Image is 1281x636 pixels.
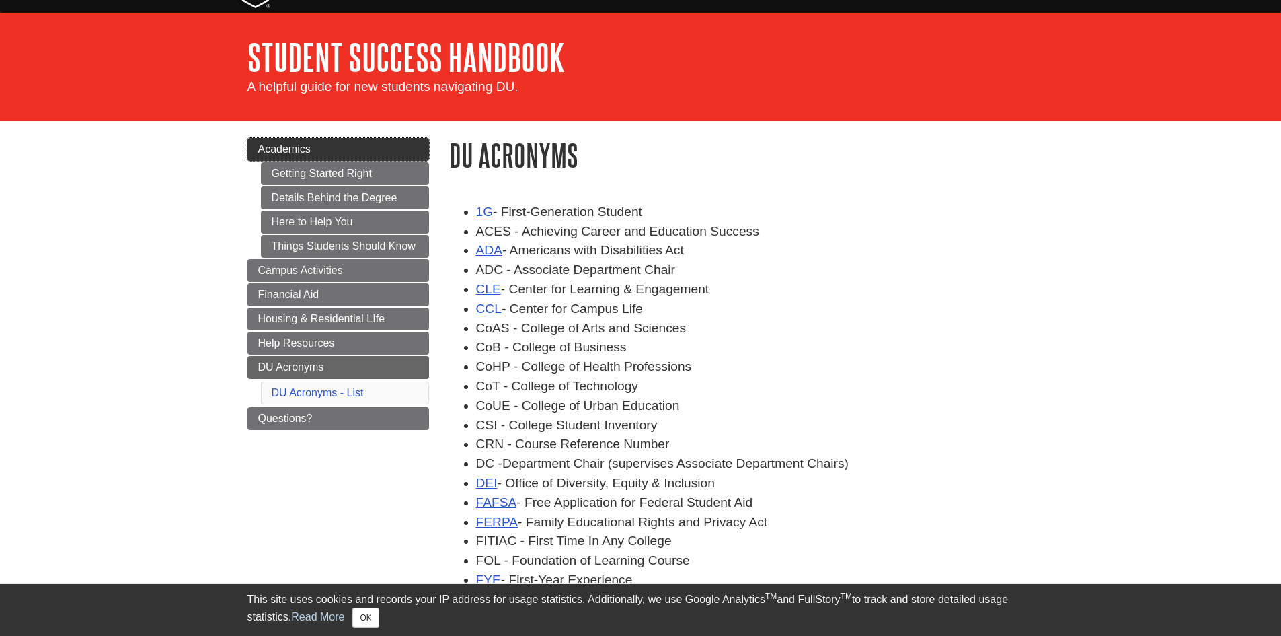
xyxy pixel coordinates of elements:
span: Housing & Residential LIfe [258,313,385,324]
a: Questions? [247,407,429,430]
h1: DU Acronyms [449,138,1034,172]
a: 1G [476,205,494,219]
li: CSI - College Student Inventory [476,416,1034,435]
a: Financial Aid [247,283,429,306]
li: ACES - Achieving Career and Education Success [476,222,1034,242]
a: Things Students Should Know [261,235,429,258]
a: FYE [476,573,501,587]
a: CCL [476,302,502,316]
a: FERPA [476,515,518,529]
li: CoUE - College of Urban Education [476,396,1034,416]
span: DU Acronyms [258,361,324,373]
span: Financial Aid [258,289,319,300]
a: DU Acronyms [247,356,429,379]
li: FITIAC - First Time In Any College [476,532,1034,551]
li: CoT - College of Technology [476,377,1034,396]
li: CoHP - College of Health Professions [476,357,1034,377]
div: Guide Page Menu [247,138,429,430]
span: A helpful guide for new students navigating DU. [247,79,518,94]
span: Academics [258,143,311,155]
a: FAFSA [476,495,517,509]
sup: TM [841,592,852,601]
a: Academics [247,138,429,161]
li: - Free Application for Federal Student Aid [476,493,1034,513]
a: Help Resources [247,332,429,355]
li: - First-Year Experience [476,571,1034,590]
li: - First-Generation Student [476,203,1034,222]
a: CLE [476,282,501,296]
a: Student Success Handbook [247,36,565,78]
li: CoB - College of Business [476,338,1034,357]
li: - Americans with Disabilities Act [476,241,1034,260]
li: CRN - Course Reference Number [476,435,1034,454]
a: Campus Activities [247,259,429,282]
li: - Center for Campus Life [476,299,1034,319]
a: Read More [291,611,344,623]
span: Help Resources [258,337,335,349]
sup: TM [765,592,777,601]
a: Details Behind the Degree [261,186,429,209]
a: ADA [476,243,502,257]
li: - Center for Learning & Engagement [476,280,1034,299]
a: Here to Help You [261,211,429,234]
span: Campus Activities [258,264,343,276]
div: This site uses cookies and records your IP address for usage statistics. Additionally, we use Goo... [247,592,1034,628]
a: Housing & Residential LIfe [247,308,429,330]
li: ADC - Associate Department Chair [476,260,1034,280]
li: DC -Department Chair (supervises Associate Department Chairs) [476,454,1034,474]
li: CoAS - College of Arts and Sciences [476,319,1034,339]
a: DU Acronyms - List [272,387,364,398]
li: - Office of Diversity, Equity & Inclusion [476,474,1034,493]
button: Close [352,608,379,628]
a: DEI [476,476,498,490]
li: - Family Educational Rights and Privacy Act [476,513,1034,532]
a: Getting Started Right [261,162,429,185]
span: Questions? [258,413,313,424]
li: FOL - Foundation of Learning Course [476,551,1034,571]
